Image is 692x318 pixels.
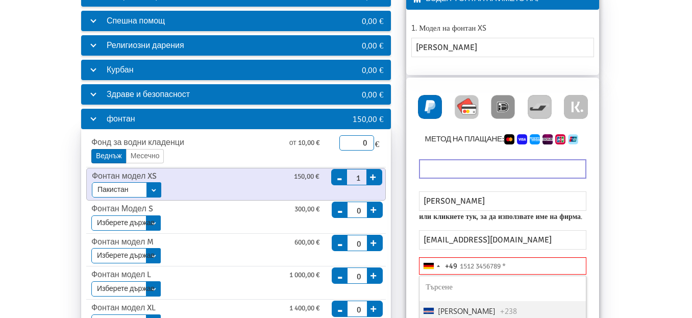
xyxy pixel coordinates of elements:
button: - [332,295,348,309]
font: 0,00 € [362,89,383,100]
font: Религиозни дарения [107,40,184,51]
img: CardCollection3.png [517,134,527,144]
font: + [370,204,377,216]
input: Търсене [419,276,586,297]
font: 300,00 € [294,205,320,213]
button: - [332,195,348,210]
button: + [366,167,379,182]
font: - [337,201,343,219]
button: - [332,261,348,276]
font: 600,00 € [294,238,320,247]
font: 150,00 € [353,113,383,124]
img: S_PT_klarna [564,95,588,119]
button: Избрана държава [419,258,457,274]
font: Фонд за водни кладенци [91,137,184,148]
font: + [370,303,377,315]
img: CardCollection6.png [555,134,565,144]
font: Месечно [131,152,160,160]
font: 0,00 € [362,40,383,51]
button: + [367,266,380,281]
font: + [369,170,376,183]
font: Фонтан модел XS [92,171,157,181]
img: Колекция от карти [455,95,479,119]
font: Метод на плащане: [425,134,504,143]
input: 1512 3456789 * [419,257,586,275]
font: 1 400,00 € [289,304,320,312]
font: + [370,270,377,282]
font: - [337,267,343,285]
font: от 10,00 € [289,138,320,147]
font: 1. Модел на фонтан XS [411,22,486,33]
font: - [337,168,342,186]
button: + [367,201,380,215]
font: Веднъж [96,152,122,160]
font: Фонтан модел M [91,237,154,247]
input: Воден фонтан на името на? [411,38,594,57]
input: Име * [419,191,586,211]
font: или кликнете тук, за да използвате име на фирма. [419,211,582,221]
font: Здраве и безопасност [107,89,190,100]
input: Имейл * [419,230,586,250]
img: Банконтакт [528,95,552,119]
font: Курбан [107,65,134,75]
button: + [367,233,380,248]
img: CardCollection4.png [530,134,540,144]
font: +49 [445,261,457,271]
font: [PERSON_NAME] [438,306,496,316]
img: CardCollection7.png [568,134,578,144]
font: Фонтан модел XL [91,303,156,313]
font: Спешна помощ [107,16,165,26]
font: Фонтан модел L [91,270,151,280]
font: 0,00 € [362,15,383,26]
button: - [332,163,347,177]
font: 150,00 € [294,172,319,181]
img: PayPal [418,95,442,119]
font: 1 000,00 € [289,271,320,279]
iframe: Рамка за въвеждане на сигурно плащане [422,160,583,180]
font: 0,00 € [362,64,383,75]
font: фонтан [107,114,135,124]
img: CardCollection5.png [542,134,553,144]
font: - [337,234,343,253]
img: CardCollection2.png [504,134,514,144]
button: + [367,300,380,314]
font: € [375,138,380,149]
font: + [370,237,377,250]
img: Идеален [491,95,515,119]
button: - [332,229,348,243]
font: Фонтан Модел S [91,204,153,214]
font: +238 [500,306,517,316]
